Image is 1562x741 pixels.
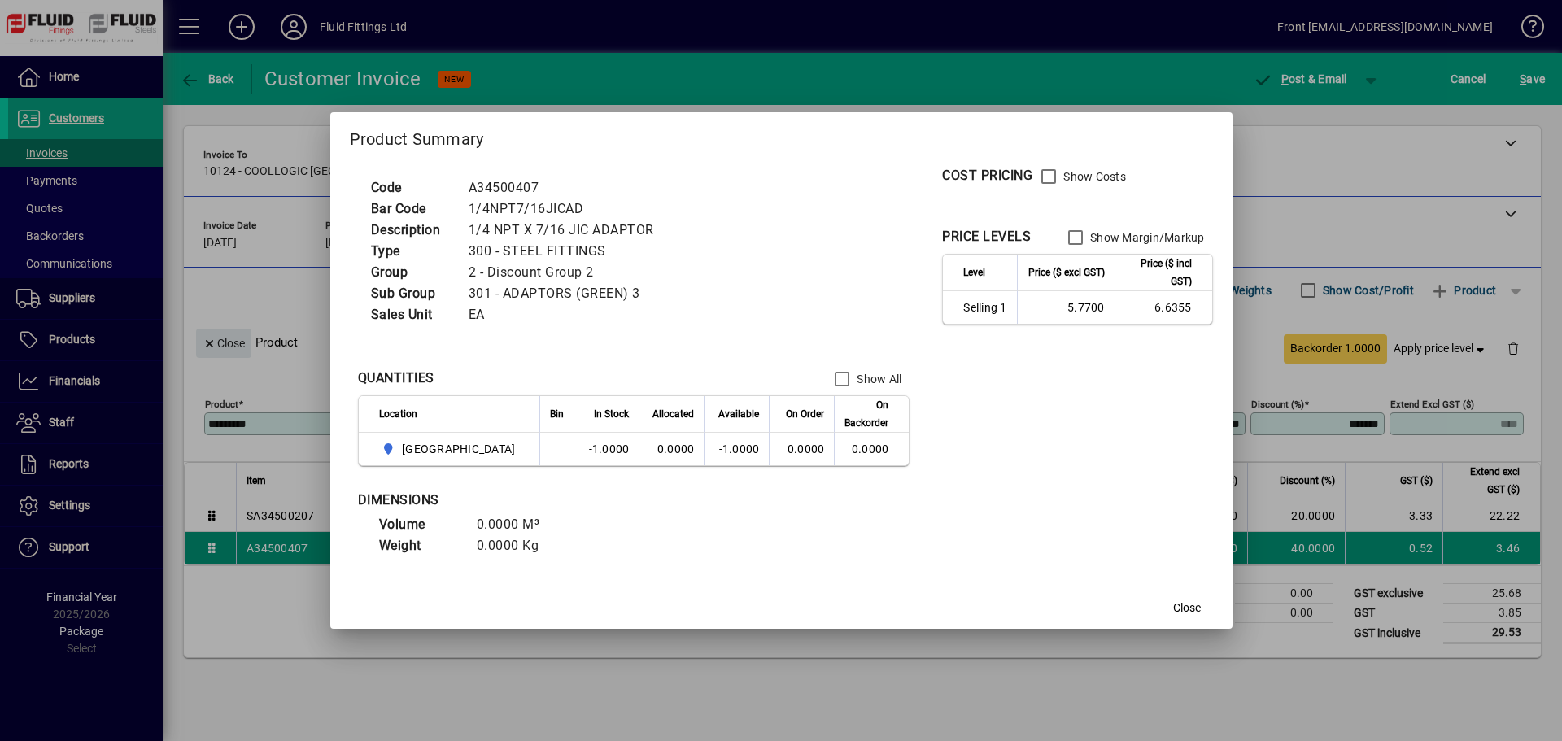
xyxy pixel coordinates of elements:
span: 0.0000 [788,442,825,455]
td: 301 - ADAPTORS (GREEN) 3 [460,283,674,304]
td: Type [363,241,460,262]
td: 6.6355 [1115,291,1212,324]
span: Available [718,405,759,423]
span: [GEOGRAPHIC_DATA] [402,441,515,457]
span: Selling 1 [963,299,1006,316]
td: Sub Group [363,283,460,304]
td: Weight [371,535,469,556]
td: 0.0000 Kg [469,535,566,556]
label: Show Margin/Markup [1087,229,1205,246]
h2: Product Summary [330,112,1233,159]
span: AUCKLAND [379,439,522,459]
td: Code [363,177,460,198]
span: Bin [550,405,564,423]
span: Allocated [652,405,694,423]
td: 0.0000 M³ [469,514,566,535]
td: A34500407 [460,177,674,198]
span: Price ($ excl GST) [1028,264,1105,281]
td: -1.0000 [704,433,769,465]
td: 2 - Discount Group 2 [460,262,674,283]
td: Bar Code [363,198,460,220]
td: Description [363,220,460,241]
td: -1.0000 [574,433,639,465]
span: Location [379,405,417,423]
label: Show Costs [1060,168,1126,185]
td: Group [363,262,460,283]
span: Level [963,264,985,281]
span: Close [1173,599,1201,617]
div: COST PRICING [942,166,1032,185]
label: Show All [853,371,901,387]
td: EA [460,304,674,325]
td: 0.0000 [834,433,909,465]
td: 5.7700 [1017,291,1115,324]
span: On Order [786,405,824,423]
button: Close [1161,593,1213,622]
td: 0.0000 [639,433,704,465]
td: Sales Unit [363,304,460,325]
td: 1/4 NPT X 7/16 JIC ADAPTOR [460,220,674,241]
td: Volume [371,514,469,535]
span: On Backorder [844,396,888,432]
span: In Stock [594,405,629,423]
td: 1/4NPT7/16JICAD [460,198,674,220]
span: Price ($ incl GST) [1125,255,1192,290]
td: 300 - STEEL FITTINGS [460,241,674,262]
div: DIMENSIONS [358,490,765,510]
div: PRICE LEVELS [942,227,1031,246]
div: QUANTITIES [358,368,434,388]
